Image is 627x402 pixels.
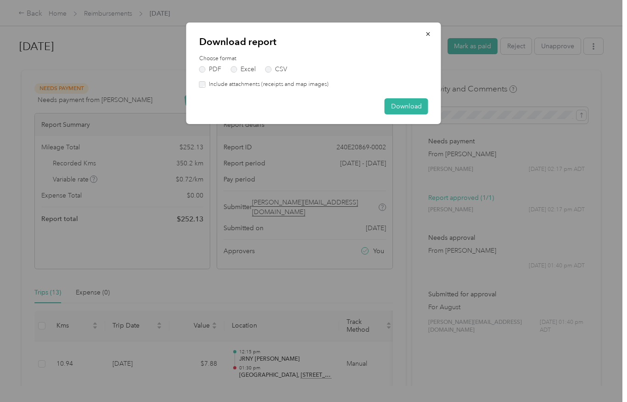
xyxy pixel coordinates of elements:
[199,66,221,73] label: PDF
[206,80,329,89] label: Include attachments (receipts and map images)
[576,351,627,402] iframe: Everlance-gr Chat Button Frame
[385,98,428,114] button: Download
[231,66,256,73] label: Excel
[199,35,428,48] p: Download report
[199,55,428,63] label: Choose format
[265,66,287,73] label: CSV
